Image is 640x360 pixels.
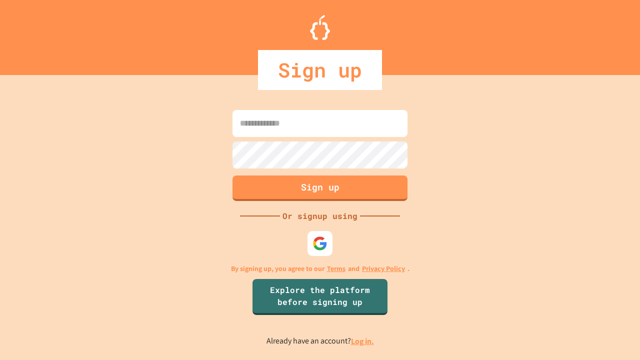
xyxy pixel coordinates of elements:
[362,263,405,274] a: Privacy Policy
[232,175,407,201] button: Sign up
[280,210,360,222] div: Or signup using
[252,279,387,315] a: Explore the platform before signing up
[351,336,374,346] a: Log in.
[310,15,330,40] img: Logo.svg
[231,263,409,274] p: By signing up, you agree to our and .
[266,335,374,347] p: Already have an account?
[312,236,327,251] img: google-icon.svg
[327,263,345,274] a: Terms
[258,50,382,90] div: Sign up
